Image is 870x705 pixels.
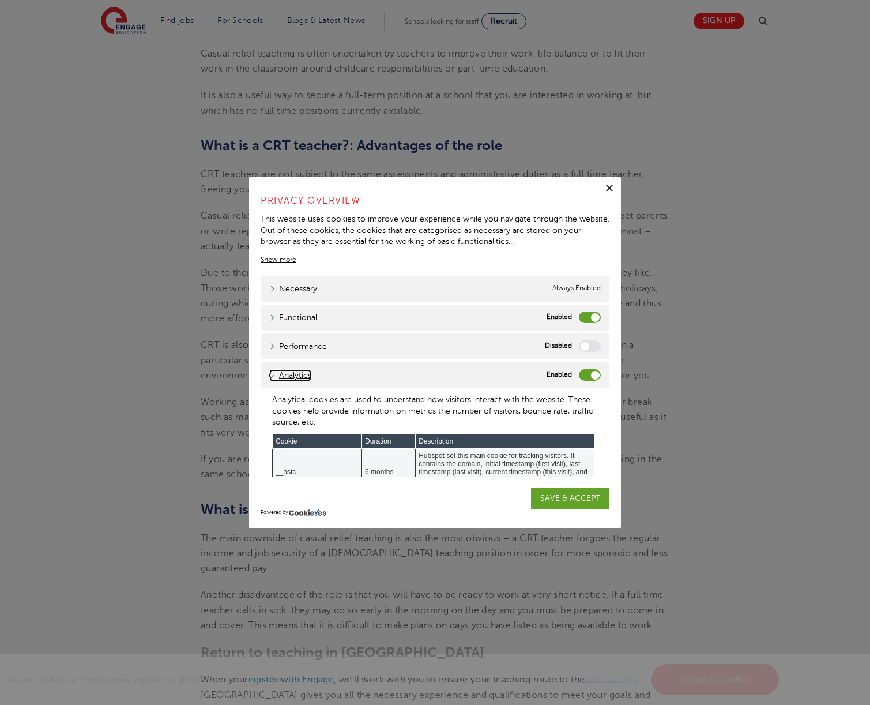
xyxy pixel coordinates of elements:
div: Analytical cookies are used to understand how visitors interact with the website. These cookies h... [272,394,598,679]
span: We use cookies to improve your experience, personalise content, and analyse website traffic. By c... [6,675,782,684]
td: __hstc [273,448,362,495]
a: SAVE & ACCEPT [531,488,609,509]
td: 6 months [362,448,416,495]
h4: Privacy Overview [261,194,609,208]
div: This website uses cookies to improve your experience while you navigate through the website. Out ... [261,213,609,247]
span: Always Enabled [552,283,601,295]
a: Functional [269,312,317,324]
th: Duration [362,434,416,448]
a: Analytics [269,369,311,381]
th: Cookie [273,434,362,448]
a: Cookie settings [578,675,637,684]
img: CookieYes Logo [289,509,326,516]
div: Powered by [261,509,609,517]
th: Description [416,434,594,448]
td: Hubspot set this main cookie for tracking visitors. It contains the domain, initial timestamp (fi... [416,448,594,495]
a: Show more [261,254,296,265]
a: Necessary [269,283,317,295]
a: Performance [269,340,327,352]
a: Accept all cookies [651,664,779,695]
